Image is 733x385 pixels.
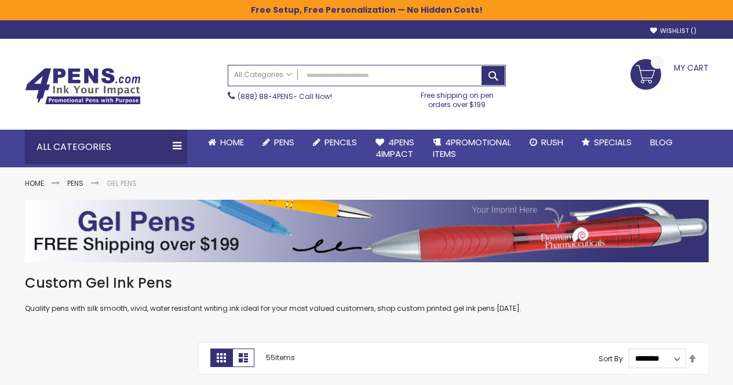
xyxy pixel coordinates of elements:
[25,68,141,105] img: 4Pens Custom Pens and Promotional Products
[25,274,709,292] h1: Custom Gel Ink Pens
[641,130,682,155] a: Blog
[433,136,511,160] span: 4PROMOTIONAL ITEMS
[199,130,253,155] a: Home
[324,136,357,148] span: Pencils
[599,353,623,363] label: Sort By
[238,91,332,101] span: - Call Now!
[25,130,187,164] div: All Categories
[366,130,424,167] a: 4Pens4impact
[266,349,295,367] p: items
[238,91,293,101] a: (888) 88-4PENS
[520,130,572,155] a: Rush
[25,274,709,314] div: Quality pens with silk smooth, vivid, water resistant writing ink ideal for your most valued cust...
[228,65,298,85] a: All Categories
[210,349,232,367] strong: Grid
[424,130,520,167] a: 4PROMOTIONALITEMS
[304,130,366,155] a: Pencils
[375,136,414,160] span: 4Pens 4impact
[25,200,709,262] img: Gel Pens
[107,178,137,188] strong: Gel Pens
[253,130,304,155] a: Pens
[572,130,641,155] a: Specials
[266,353,275,362] span: 55
[650,27,696,35] a: Wishlist
[67,178,83,188] a: Pens
[220,136,244,148] span: Home
[234,70,292,79] span: All Categories
[594,136,632,148] span: Specials
[274,136,294,148] span: Pens
[25,178,44,188] a: Home
[541,136,563,148] span: Rush
[409,86,506,109] div: Free shipping on pen orders over $199
[650,136,673,148] span: Blog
